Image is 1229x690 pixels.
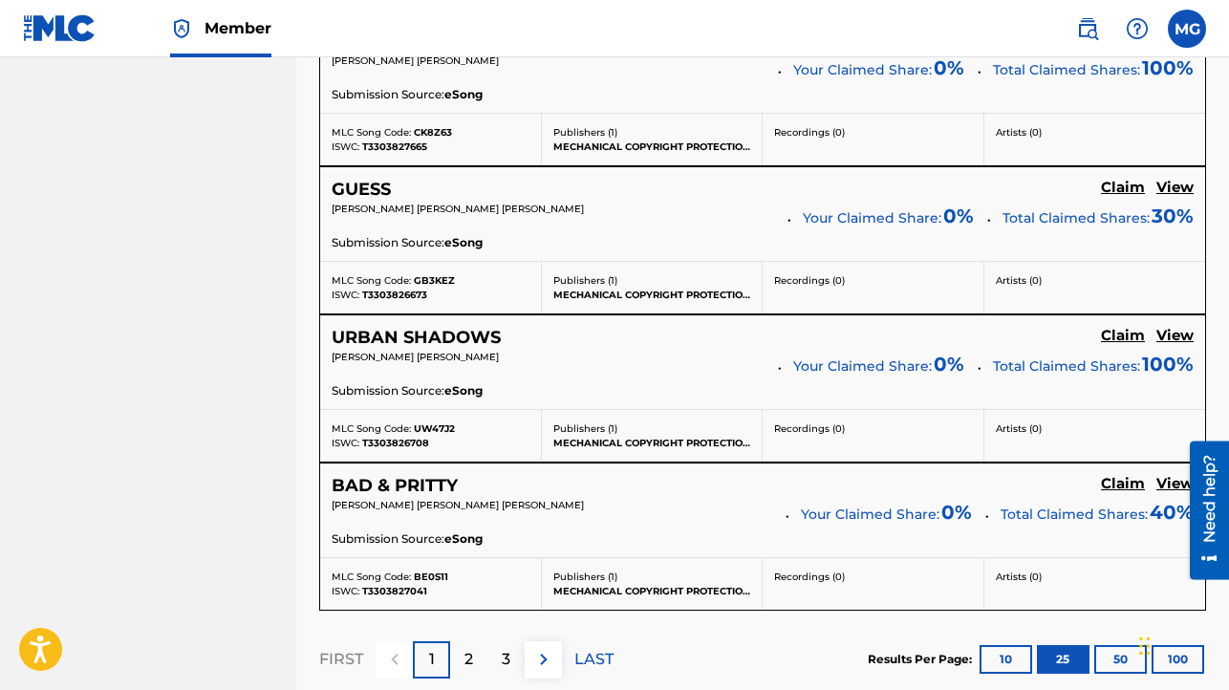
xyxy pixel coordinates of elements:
span: 30 % [1152,202,1194,230]
span: eSong [444,86,483,103]
img: search [1076,17,1099,40]
span: CK8Z63 [414,126,452,139]
span: 100 % [1142,54,1194,82]
span: 0 % [934,54,964,82]
span: 0 % [941,498,972,527]
span: eSong [444,530,483,548]
h5: View [1156,327,1194,345]
span: ISWC: [332,140,359,153]
span: GB3KEZ [414,274,455,287]
span: MLC Song Code: [332,422,411,435]
p: 1 [429,648,435,671]
a: View [1156,327,1194,348]
p: Recordings ( 0 ) [774,570,972,584]
p: Publishers ( 1 ) [553,125,751,140]
p: Recordings ( 0 ) [774,273,972,288]
span: [PERSON_NAME] [PERSON_NAME] [332,351,499,363]
span: Submission Source: [332,382,444,399]
span: ISWC: [332,289,359,301]
button: 50 [1094,645,1147,674]
p: 3 [502,648,510,671]
p: Artists ( 0 ) [996,570,1195,584]
h5: BAD & PRITTY [332,475,458,497]
span: ISWC: [332,585,359,597]
h5: Claim [1101,475,1145,493]
img: help [1126,17,1149,40]
p: Artists ( 0 ) [996,421,1195,436]
a: View [1156,475,1194,496]
span: Your Claimed Share: [793,356,932,377]
h5: Claim [1101,327,1145,345]
span: Member [205,17,271,39]
span: T3303826673 [362,289,427,301]
span: MLC Song Code: [332,571,411,583]
span: Submission Source: [332,234,444,251]
span: ISWC: [332,437,359,449]
span: MLC Song Code: [332,126,411,139]
span: Total Claimed Shares: [993,357,1140,375]
span: Total Claimed Shares: [993,61,1140,78]
span: Your Claimed Share: [801,505,939,525]
span: 0 % [943,202,974,230]
span: 40 % [1150,498,1194,527]
span: Your Claimed Share: [793,60,932,80]
span: UW47J2 [414,422,455,435]
p: Artists ( 0 ) [996,125,1195,140]
p: Results Per Page: [868,651,977,668]
span: eSong [444,382,483,399]
img: Top Rightsholder [170,17,193,40]
a: Public Search [1068,10,1107,48]
a: View [1156,179,1194,200]
span: T3303827665 [362,140,427,153]
div: Drag [1139,617,1151,675]
p: 2 [464,648,473,671]
h5: View [1156,179,1194,197]
span: T3303826708 [362,437,429,449]
span: [PERSON_NAME] [PERSON_NAME] [332,54,499,67]
span: Total Claimed Shares: [1003,209,1150,226]
p: Publishers ( 1 ) [553,273,751,288]
p: Artists ( 0 ) [996,273,1195,288]
span: Submission Source: [332,86,444,103]
h5: GUESS [332,179,391,201]
iframe: Resource Center [1175,441,1229,579]
span: MLC Song Code: [332,274,411,287]
h5: View [1156,475,1194,493]
p: Recordings ( 0 ) [774,421,972,436]
span: [PERSON_NAME] [PERSON_NAME] [PERSON_NAME] [332,203,584,215]
span: BE0S11 [414,571,448,583]
button: 25 [1037,645,1089,674]
span: eSong [444,234,483,251]
p: LAST [574,648,614,671]
iframe: Chat Widget [1133,598,1229,690]
div: User Menu [1168,10,1206,48]
h5: Claim [1101,179,1145,197]
span: [PERSON_NAME] [PERSON_NAME] [PERSON_NAME] [332,499,584,511]
span: 0 % [934,350,964,378]
p: FIRST [319,648,363,671]
p: MECHANICAL COPYRIGHT PROTECTION SOCIETY LTD [553,584,751,598]
h5: URBAN SHADOWS [332,327,501,349]
p: MECHANICAL COPYRIGHT PROTECTION SOCIETY LTD [553,436,751,450]
p: Publishers ( 1 ) [553,421,751,436]
span: 100 % [1142,350,1194,378]
p: MECHANICAL COPYRIGHT PROTECTION SOCIETY LTD [553,140,751,154]
span: T3303827041 [362,585,427,597]
img: right [532,648,555,671]
div: Need help? [21,13,47,101]
span: Submission Source: [332,530,444,548]
p: Recordings ( 0 ) [774,125,972,140]
p: MECHANICAL COPYRIGHT PROTECTION SOCIETY LTD [553,288,751,302]
div: Help [1118,10,1156,48]
span: Total Claimed Shares: [1001,506,1148,523]
img: MLC Logo [23,14,97,42]
span: Your Claimed Share: [803,208,941,228]
p: Publishers ( 1 ) [553,570,751,584]
button: 10 [980,645,1032,674]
